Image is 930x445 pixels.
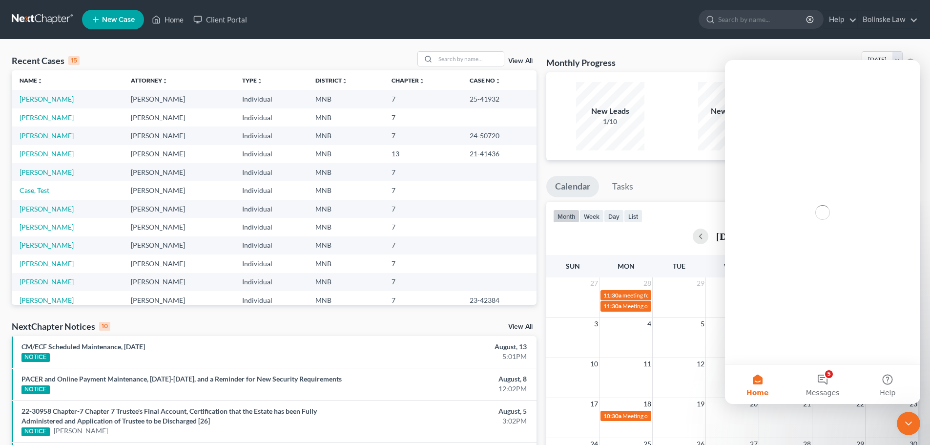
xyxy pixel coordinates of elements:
td: Individual [234,273,308,291]
a: Typeunfold_more [242,77,263,84]
a: Attorneyunfold_more [131,77,168,84]
td: [PERSON_NAME] [123,127,234,145]
span: New Case [102,16,135,23]
h2: [DATE] [716,231,748,241]
td: Individual [234,145,308,163]
a: [PERSON_NAME] [20,259,74,268]
td: 7 [384,200,461,218]
a: 22-30958 Chapter-7 Chapter 7 Trustee's Final Account, Certification that the Estate has been Full... [21,407,317,425]
div: NextChapter Notices [12,320,110,332]
span: 18 [642,398,652,410]
a: Calendar [546,176,599,197]
iframe: Intercom live chat [897,412,920,435]
span: 11:30a [603,292,621,299]
td: Individual [234,218,308,236]
div: 1/10 [576,117,644,127]
td: MNB [308,181,384,199]
td: 21-41436 [462,145,537,163]
span: Sun [566,262,580,270]
div: August, 5 [365,406,527,416]
i: unfold_more [419,78,425,84]
span: 10 [589,358,599,370]
a: Bolinske Law [858,11,918,28]
i: unfold_more [257,78,263,84]
span: Tue [673,262,685,270]
a: [PERSON_NAME] [20,131,74,140]
td: [PERSON_NAME] [123,218,234,236]
a: Chapterunfold_more [392,77,425,84]
h3: Monthly Progress [546,57,616,68]
iframe: Intercom live chat [725,60,920,404]
td: 25-41932 [462,90,537,108]
td: [PERSON_NAME] [123,145,234,163]
span: 28 [642,277,652,289]
td: Individual [234,108,308,127]
a: Case Nounfold_more [470,77,501,84]
a: [PERSON_NAME] [20,113,74,122]
td: [PERSON_NAME] [123,254,234,273]
a: [PERSON_NAME] [20,296,74,304]
a: [PERSON_NAME] [20,277,74,286]
a: View All [508,58,533,64]
div: 15 [68,56,80,65]
span: 5 [700,318,705,330]
a: Client Portal [188,11,252,28]
td: [PERSON_NAME] [123,90,234,108]
td: 7 [384,218,461,236]
button: month [553,210,579,223]
td: MNB [308,254,384,273]
td: MNB [308,108,384,127]
a: [PERSON_NAME] [20,205,74,213]
button: list [624,210,642,223]
a: PACER and Online Payment Maintenance, [DATE]-[DATE], and a Reminder for New Security Requirements [21,375,342,383]
td: MNB [308,200,384,218]
div: New Leads [576,106,644,117]
td: 7 [384,236,461,254]
a: Tasks [603,176,642,197]
td: 7 [384,90,461,108]
td: [PERSON_NAME] [123,273,234,291]
td: [PERSON_NAME] [123,291,234,309]
td: [PERSON_NAME] [123,163,234,181]
a: [PERSON_NAME] [20,95,74,103]
div: August, 8 [365,374,527,384]
span: 11 [642,358,652,370]
td: 23-42384 [462,291,537,309]
span: Mon [618,262,635,270]
td: MNB [308,218,384,236]
div: 3:02PM [365,416,527,426]
div: Recent Cases [12,55,80,66]
td: 7 [384,254,461,273]
td: MNB [308,273,384,291]
a: [PERSON_NAME] [20,241,74,249]
td: Individual [234,181,308,199]
td: Individual [234,200,308,218]
td: Individual [234,236,308,254]
span: 12 [696,358,705,370]
span: 3 [593,318,599,330]
td: 7 [384,108,461,127]
td: MNB [308,291,384,309]
a: View All [508,323,533,330]
td: [PERSON_NAME] [123,181,234,199]
span: 10:30a [603,412,621,420]
td: [PERSON_NAME] [123,236,234,254]
td: MNB [308,163,384,181]
button: day [604,210,624,223]
a: Case, Test [20,186,49,194]
span: 17 [589,398,599,410]
a: Help [824,11,857,28]
a: Nameunfold_more [20,77,43,84]
i: unfold_more [495,78,501,84]
a: [PERSON_NAME] [20,168,74,176]
i: unfold_more [37,78,43,84]
input: Search by name... [718,10,807,28]
i: unfold_more [162,78,168,84]
a: Districtunfold_more [315,77,348,84]
a: [PERSON_NAME] [20,149,74,158]
i: unfold_more [342,78,348,84]
td: 24-50720 [462,127,537,145]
